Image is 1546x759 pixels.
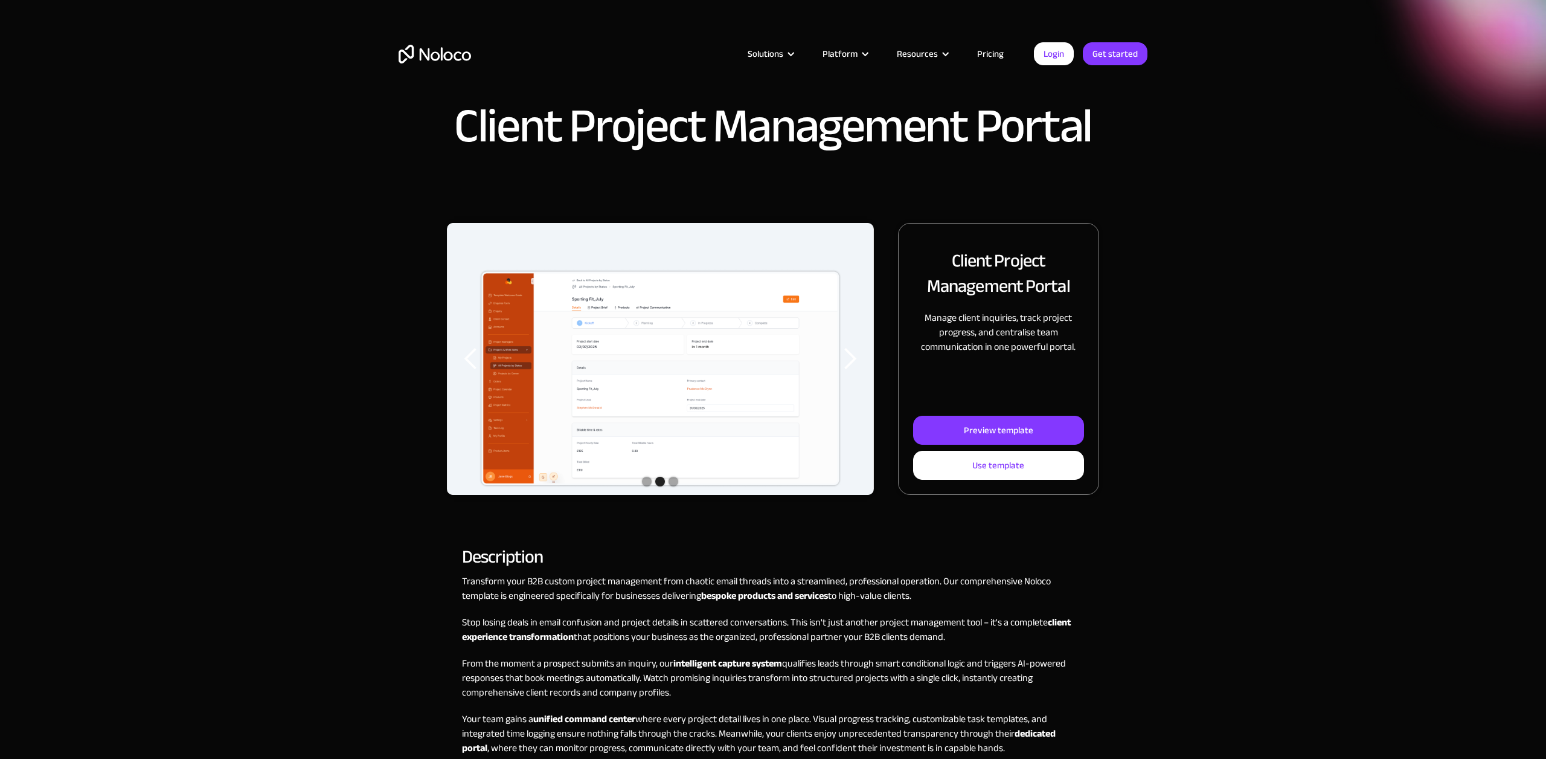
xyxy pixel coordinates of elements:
[462,551,1084,562] h2: Description
[399,45,471,63] a: home
[462,712,1084,755] p: Your team gains a where every project detail lives in one place. Visual progress tracking, custom...
[913,451,1084,480] a: Use template
[673,654,782,673] strong: intelligent capture system
[655,477,665,486] div: Show slide 2 of 3
[454,102,1092,150] h1: Client Project Management Portal
[462,615,1084,644] p: Stop losing deals in email confusion and project details in scattered conversations. This isn't j...
[913,311,1084,354] p: Manage client inquiries, track project progress, and centralise team communication in one powerfu...
[669,477,678,486] div: Show slide 3 of 3
[733,46,807,62] div: Solutions
[964,422,1033,438] div: Preview template
[972,457,1024,473] div: Use template
[462,725,1056,757] strong: dedicated portal
[533,710,635,728] strong: unified command center
[748,46,783,62] div: Solutions
[462,656,1084,700] p: From the moment a prospect submits an inquiry, our qualifies leads through smart conditional logi...
[1034,42,1074,65] a: Login
[642,477,652,486] div: Show slide 1 of 3
[823,46,858,62] div: Platform
[1083,42,1147,65] a: Get started
[447,223,874,495] div: carousel
[913,416,1084,445] a: Preview template
[897,46,938,62] div: Resources
[447,223,495,495] div: previous slide
[462,574,1084,603] p: Transform your B2B custom project management from chaotic email threads into a streamlined, profe...
[701,587,828,605] strong: bespoke products and services
[913,248,1084,299] h2: Client Project Management Portal
[807,46,882,62] div: Platform
[826,223,874,495] div: next slide
[462,613,1071,646] strong: client experience transformation
[882,46,962,62] div: Resources
[447,223,874,495] div: 2 of 3
[962,46,1019,62] a: Pricing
